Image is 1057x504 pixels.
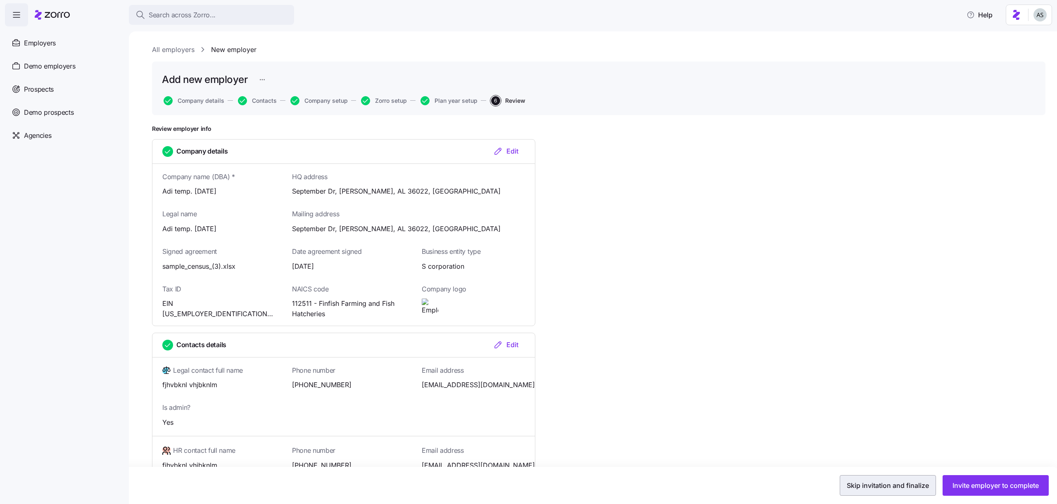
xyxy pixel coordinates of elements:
span: Employers [24,38,56,48]
button: Help [960,7,999,23]
button: Contacts [238,96,277,105]
span: Phone number [292,365,335,376]
span: [PHONE_NUMBER] [292,380,405,390]
span: Company details [178,98,224,104]
span: Tax ID [162,284,181,294]
img: c4d3a52e2a848ea5f7eb308790fba1e4 [1033,8,1047,21]
span: 6 [491,96,500,105]
span: NAICS code [292,284,329,294]
span: Skip invitation and finalize [847,480,929,490]
span: Zorro setup [375,98,407,104]
span: EIN [US_EMPLOYER_IDENTIFICATION_NUMBER] [162,298,276,319]
button: Invite employer to complete [943,475,1049,496]
span: Mailing address [292,209,339,219]
a: All employers [152,45,195,55]
a: Prospects [5,78,122,101]
a: Agencies [5,124,122,147]
span: S corporation [422,261,535,272]
span: Review [505,98,525,104]
span: Adi temp. [DATE] [162,186,276,196]
a: Company details [162,96,224,105]
span: September Dr, [PERSON_NAME], AL 36022, [GEOGRAPHIC_DATA] [292,224,535,234]
h1: Review employer info [152,125,535,133]
div: Edit [493,146,518,156]
span: Prospects [24,84,54,95]
span: Company logo [422,284,466,294]
img: Employer logo [422,298,438,315]
span: Signed agreement [162,246,217,257]
button: Zorro setup [361,96,407,105]
button: Edit [487,340,525,350]
a: Plan year setup [419,96,477,105]
a: 6Review [489,96,525,105]
button: Edit [487,146,525,156]
span: Phone number [292,445,335,456]
a: Zorro setup [359,96,407,105]
a: Demo employers [5,54,122,78]
div: Edit [493,340,518,350]
a: Company setup [289,96,348,105]
span: Email address [422,445,464,456]
span: Company setup [304,98,348,104]
span: sample_census_(3).xlsx [162,261,276,272]
a: Demo prospects [5,101,122,124]
span: [PHONE_NUMBER] [292,460,405,471]
span: Contacts [252,98,277,104]
span: Plan year setup [435,98,477,104]
span: Demo prospects [24,107,74,118]
span: HQ address [292,172,328,182]
span: [DATE] [292,261,405,272]
span: September Dr, [PERSON_NAME], AL 36022, [GEOGRAPHIC_DATA] [292,186,535,196]
span: Adi temp. [DATE] [162,224,276,234]
span: Help [967,10,993,20]
span: Legal name [162,209,197,219]
span: fjhvbknl vhjbknlm [162,380,276,390]
span: Business entity type [422,246,481,257]
button: 6Review [491,96,525,105]
span: Contacts details [176,340,226,350]
a: Employers [5,31,122,54]
span: fjhvbknl vhjbknlm [162,460,276,471]
span: 112511 - Finfish Farming and Fish Hatcheries [292,298,405,319]
button: Company details [164,96,224,105]
span: Search across Zorro... [149,10,216,20]
span: Agencies [24,130,51,141]
span: Demo employers [24,61,76,71]
span: Invite employer to complete [952,480,1039,490]
a: New employer [211,45,257,55]
span: Legal contact full name [173,365,243,376]
span: Yes [162,417,535,428]
span: Company details [176,146,228,156]
span: Date agreement signed [292,246,361,257]
span: [EMAIL_ADDRESS][DOMAIN_NAME] [422,460,535,471]
span: Is admin? [162,402,190,413]
button: Skip invitation and finalize [840,475,936,496]
button: Plan year setup [420,96,477,105]
h1: Add new employer [162,73,247,86]
button: Search across Zorro... [129,5,294,25]
span: [EMAIL_ADDRESS][DOMAIN_NAME] [422,380,535,390]
a: Contacts [236,96,277,105]
span: Company name (DBA) * [162,172,235,182]
span: HR contact full name [173,445,235,456]
span: Email address [422,365,464,376]
button: Company setup [290,96,348,105]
